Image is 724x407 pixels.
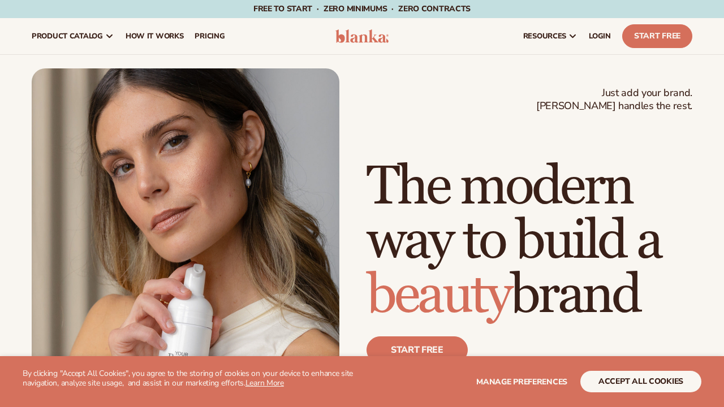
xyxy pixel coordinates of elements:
span: Free to start · ZERO minimums · ZERO contracts [253,3,471,14]
p: By clicking "Accept All Cookies", you agree to the storing of cookies on your device to enhance s... [23,369,362,388]
img: logo [335,29,389,43]
a: Learn More [245,378,284,388]
span: resources [523,32,566,41]
button: Manage preferences [476,371,567,392]
span: How It Works [126,32,184,41]
span: Manage preferences [476,376,567,387]
span: LOGIN [589,32,611,41]
span: product catalog [32,32,103,41]
a: pricing [189,18,230,54]
span: beauty [367,262,510,328]
a: LOGIN [583,18,617,54]
a: Start free [367,336,468,363]
a: product catalog [26,18,120,54]
span: pricing [195,32,225,41]
span: Just add your brand. [PERSON_NAME] handles the rest. [536,86,692,113]
button: accept all cookies [580,371,701,392]
a: Start Free [622,24,692,48]
a: resources [518,18,583,54]
h1: The modern way to build a brand [367,160,692,323]
a: How It Works [120,18,189,54]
